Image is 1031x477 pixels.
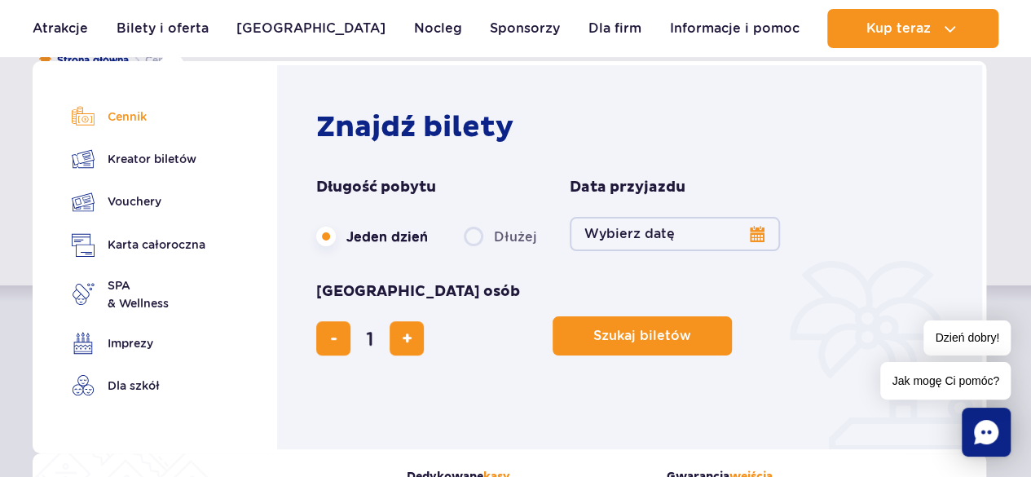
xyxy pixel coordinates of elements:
button: Kup teraz [827,9,998,48]
a: Sponsorzy [490,9,560,48]
span: Długość pobytu [316,178,436,197]
span: [GEOGRAPHIC_DATA] osób [316,282,520,302]
a: Bilety i oferta [117,9,209,48]
a: Nocleg [414,9,462,48]
label: Jeden dzień [316,219,428,254]
label: Dłużej [464,219,537,254]
span: SPA & Wellness [108,276,169,312]
a: [GEOGRAPHIC_DATA] [236,9,386,48]
span: Kup teraz [866,21,930,36]
input: liczba biletów [350,319,390,358]
span: Szukaj biletów [593,329,691,343]
a: Cennik [72,105,205,128]
a: Imprezy [72,332,205,355]
div: Chat [962,408,1011,457]
span: Dzień dobry! [923,320,1011,356]
a: Informacje i pomoc [669,9,799,48]
button: usuń bilet [316,321,350,356]
a: Kreator biletów [72,148,205,170]
a: Dla szkół [72,374,205,397]
span: Data przyjazdu [570,178,685,197]
button: dodaj bilet [390,321,424,356]
a: Vouchery [72,190,205,214]
a: Atrakcje [33,9,88,48]
form: Planowanie wizyty w Park of Poland [316,178,951,356]
a: Dla firm [588,9,641,48]
button: Wybierz datę [570,217,780,251]
span: Jak mogę Ci pomóc? [880,362,1011,400]
a: SPA& Wellness [72,276,205,312]
strong: Znajdź bilety [316,109,513,145]
button: Szukaj biletów [553,316,732,356]
a: Karta całoroczna [72,233,205,257]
